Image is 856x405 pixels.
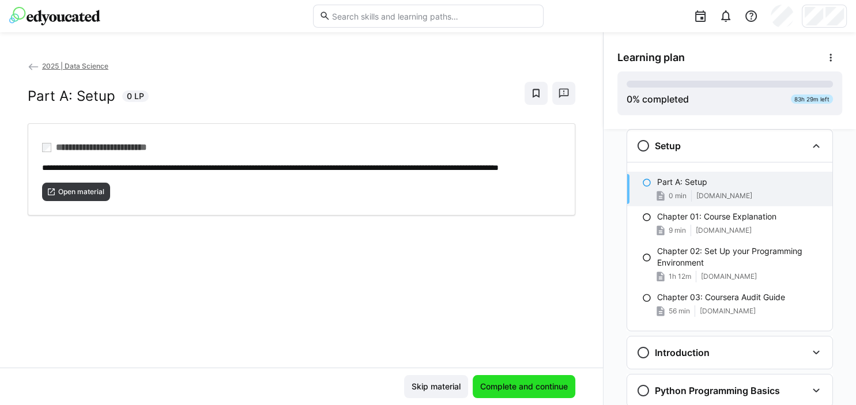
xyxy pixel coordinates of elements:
[57,187,105,196] span: Open material
[655,385,780,396] h3: Python Programming Basics
[127,90,144,102] span: 0 LP
[657,245,823,268] p: Chapter 02: Set Up your Programming Environment
[701,272,757,281] span: [DOMAIN_NAME]
[655,140,681,152] h3: Setup
[655,347,710,358] h3: Introduction
[404,375,468,398] button: Skip material
[696,226,752,235] span: [DOMAIN_NAME]
[657,176,707,188] p: Part A: Setup
[627,93,632,105] span: 0
[669,272,691,281] span: 1h 12m
[28,62,108,70] a: 2025 | Data Science
[473,375,575,398] button: Complete and continue
[696,191,752,200] span: [DOMAIN_NAME]
[700,306,756,316] span: [DOMAIN_NAME]
[410,381,462,392] span: Skip material
[42,183,110,201] button: Open material
[330,11,537,21] input: Search skills and learning paths…
[657,292,785,303] p: Chapter 03: Coursera Audit Guide
[28,88,115,105] h2: Part A: Setup
[617,51,685,64] span: Learning plan
[627,92,689,106] div: % completed
[478,381,570,392] span: Complete and continue
[791,94,833,104] div: 83h 29m left
[42,62,108,70] span: 2025 | Data Science
[669,306,690,316] span: 56 min
[669,191,687,200] span: 0 min
[657,211,776,222] p: Chapter 01: Course Explanation
[669,226,686,235] span: 9 min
